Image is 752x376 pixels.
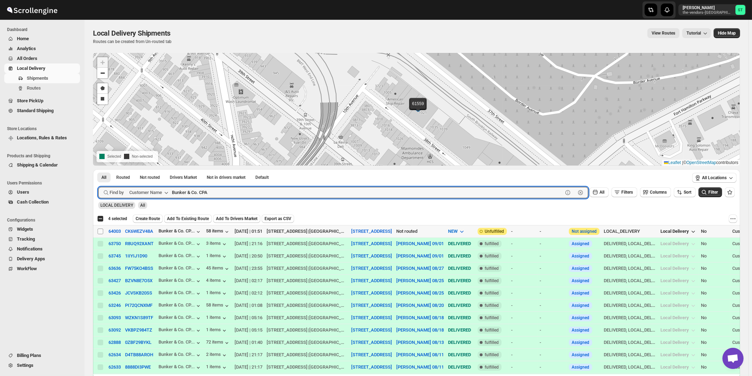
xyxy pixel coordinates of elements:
span: Default [255,175,269,180]
button: 1 items [206,364,228,371]
div: | [267,228,347,235]
span: Sort [684,190,691,195]
button: Bunker & Co. CP... [159,290,202,297]
span: Not routed [140,175,160,180]
span: fulfilled [485,290,499,296]
button: Claimable [166,172,201,182]
button: Assigned [572,328,589,333]
span: View Routes [652,30,675,36]
a: Leaflet [664,160,681,165]
button: Assigned [572,352,589,357]
button: Bunker & Co. CP... [159,315,202,322]
span: Locations, Rules & Rates [17,135,67,140]
button: Export as CSV [262,214,294,223]
div: [STREET_ADDRESS] [267,290,307,297]
button: Default [251,172,273,182]
span: Export as CSV [265,216,291,222]
div: © contributors [662,160,740,166]
button: 63246 [108,303,121,308]
button: [PERSON_NAME] 08/25 [396,290,444,296]
button: Shipping & Calendar [4,160,80,170]
span: Not in drivers market [207,175,246,180]
div: 1 items [206,327,228,334]
button: Bunker & Co. CP... [159,339,202,346]
div: No [701,228,728,235]
span: Settings [17,363,33,368]
div: | [267,253,347,260]
button: BZVN8E7O5X [125,278,153,283]
button: 63745 [108,253,121,259]
text: ST [738,8,743,12]
div: No [701,277,728,284]
button: [PERSON_NAME] 08/18 [396,327,444,333]
button: 45 items [206,265,230,272]
button: FW75KO4BSS [125,266,153,271]
button: 63750 [108,241,121,246]
span: All Orders [17,56,37,61]
button: [STREET_ADDRESS] [351,229,392,234]
div: - [511,228,535,235]
button: Assigned [572,266,589,271]
button: Locations, Rules & Rates [4,133,80,143]
div: [STREET_ADDRESS] [267,228,307,235]
div: Bunker & Co. CP... [159,228,195,234]
button: Home [4,34,80,44]
div: - [540,277,565,284]
div: - [540,240,565,247]
span: Routes [27,85,41,91]
button: [PERSON_NAME] 08/13 [396,340,444,345]
button: 58 items [206,302,230,309]
div: [STREET_ADDRESS] [267,240,307,247]
span: Cash Collection [17,199,49,205]
button: Assigned [572,278,589,283]
span: 4 selected [108,216,127,222]
button: 1 items [206,315,228,322]
button: Assigned [572,254,589,259]
div: [STREET_ADDRESS] [267,253,307,260]
div: 1 items [206,290,228,297]
button: Create Route [133,214,163,223]
div: Bunker & Co. CP... [159,352,195,357]
div: [GEOGRAPHIC_DATA] [309,277,347,284]
div: - [540,228,565,235]
button: 63426 [108,290,121,296]
button: 63092 [108,327,121,333]
div: | [267,265,347,272]
button: Routes [4,83,80,93]
span: Shipping & Calendar [17,162,58,168]
button: Bunker & Co. CP... [159,302,202,309]
div: 62888 [108,340,121,345]
div: - [511,265,535,272]
button: User menu [678,4,746,16]
div: DELIVERED, LOCAL_DELIVERY, OUT_FOR_DELIVERY, PICKED_UP, SHIPMENT -> DELIVERED [604,253,656,260]
button: Bunker & Co. CP... [159,364,202,371]
button: Columns [640,187,671,197]
button: Widgets [4,224,80,234]
span: Drivers Market [170,175,197,180]
div: 2 items [206,352,228,359]
input: Search by customer_name | Press enter after typing [172,187,563,198]
div: DELIVERED [448,240,473,247]
div: DELIVERED [448,253,473,260]
span: Dashboard [7,27,81,32]
div: Bunker & Co. CP... [159,315,195,320]
span: Products and Shipping [7,153,81,159]
button: Assigned [572,315,589,320]
div: | [267,277,347,284]
div: - [511,277,535,284]
button: Shipments [4,73,80,83]
span: Notifications [17,246,43,251]
button: NEW [444,226,470,237]
button: [PERSON_NAME] 08/11 [396,352,444,357]
button: 58 items [206,228,230,235]
div: Bunker & Co. CP... [159,327,195,332]
button: [STREET_ADDRESS] [351,266,392,271]
div: 63636 [108,266,121,271]
span: All [101,175,106,180]
button: Add To Existing Route [164,214,212,223]
div: 64003 [108,229,121,234]
span: Standard Shipping [17,108,54,113]
span: Configurations [7,217,81,223]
